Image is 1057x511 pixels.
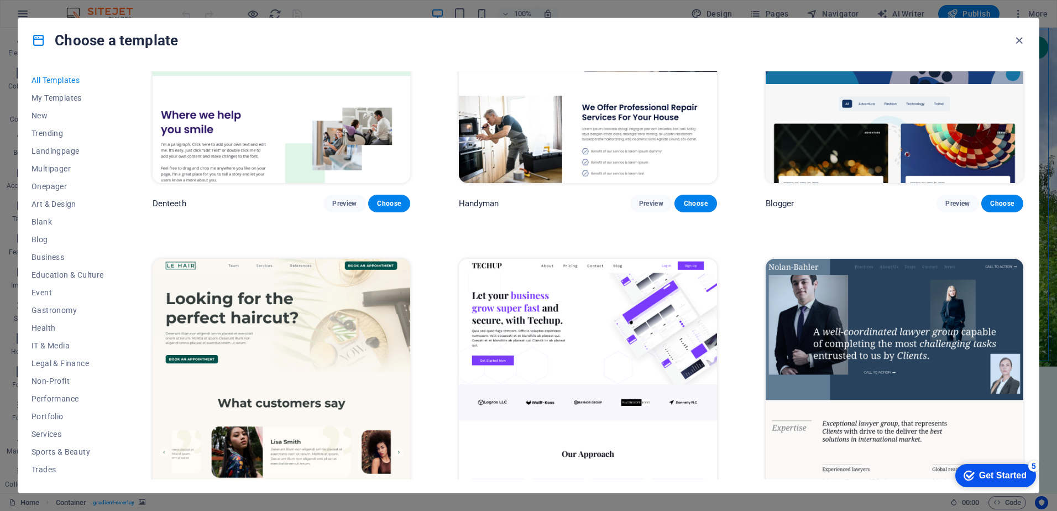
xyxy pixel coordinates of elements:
[32,71,104,89] button: All Templates
[32,32,178,49] h4: Choose a template
[990,199,1014,208] span: Choose
[153,198,186,209] p: Denteeth
[82,2,93,13] div: 5
[32,124,104,142] button: Trending
[32,301,104,319] button: Gastronomy
[32,408,104,425] button: Portfolio
[32,195,104,213] button: Art & Design
[32,142,104,160] button: Landingpage
[32,217,104,226] span: Blank
[377,199,401,208] span: Choose
[32,324,104,332] span: Health
[32,253,104,262] span: Business
[32,394,104,403] span: Performance
[32,107,104,124] button: New
[32,377,104,385] span: Non-Profit
[32,200,104,208] span: Art & Design
[32,288,104,297] span: Event
[32,461,104,478] button: Trades
[954,9,1004,31] div: For Rent
[32,306,104,315] span: Gastronomy
[32,164,104,173] span: Multipager
[630,195,672,212] button: Preview
[32,372,104,390] button: Non-Profit
[32,178,104,195] button: Onepager
[981,195,1023,212] button: Choose
[459,259,716,497] img: TechUp
[639,199,663,208] span: Preview
[32,478,104,496] button: Travel
[153,259,410,497] img: Le Hair
[323,195,365,212] button: Preview
[683,199,708,208] span: Choose
[945,199,970,208] span: Preview
[32,76,104,85] span: All Templates
[32,284,104,301] button: Event
[32,147,104,155] span: Landingpage
[32,129,104,138] span: Trending
[32,465,104,474] span: Trades
[32,354,104,372] button: Legal & Finance
[32,337,104,354] button: IT & Media
[766,198,794,209] p: Blogger
[459,198,499,209] p: Handyman
[32,390,104,408] button: Performance
[936,195,978,212] button: Preview
[32,319,104,337] button: Health
[32,341,104,350] span: IT & Media
[32,266,104,284] button: Education & Culture
[32,231,104,248] button: Blog
[32,235,104,244] span: Blog
[32,447,104,456] span: Sports & Beauty
[32,425,104,443] button: Services
[32,443,104,461] button: Sports & Beauty
[9,6,90,29] div: Get Started 5 items remaining, 0% complete
[368,195,410,212] button: Choose
[32,430,104,439] span: Services
[33,12,80,22] div: Get Started
[32,270,104,279] span: Education & Culture
[32,111,104,120] span: New
[32,359,104,368] span: Legal & Finance
[32,89,104,107] button: My Templates
[766,259,1023,497] img: Nolan-Bahler
[674,195,716,212] button: Choose
[32,248,104,266] button: Business
[32,182,104,191] span: Onepager
[32,213,104,231] button: Blank
[32,160,104,178] button: Multipager
[32,412,104,421] span: Portfolio
[32,93,104,102] span: My Templates
[332,199,357,208] span: Preview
